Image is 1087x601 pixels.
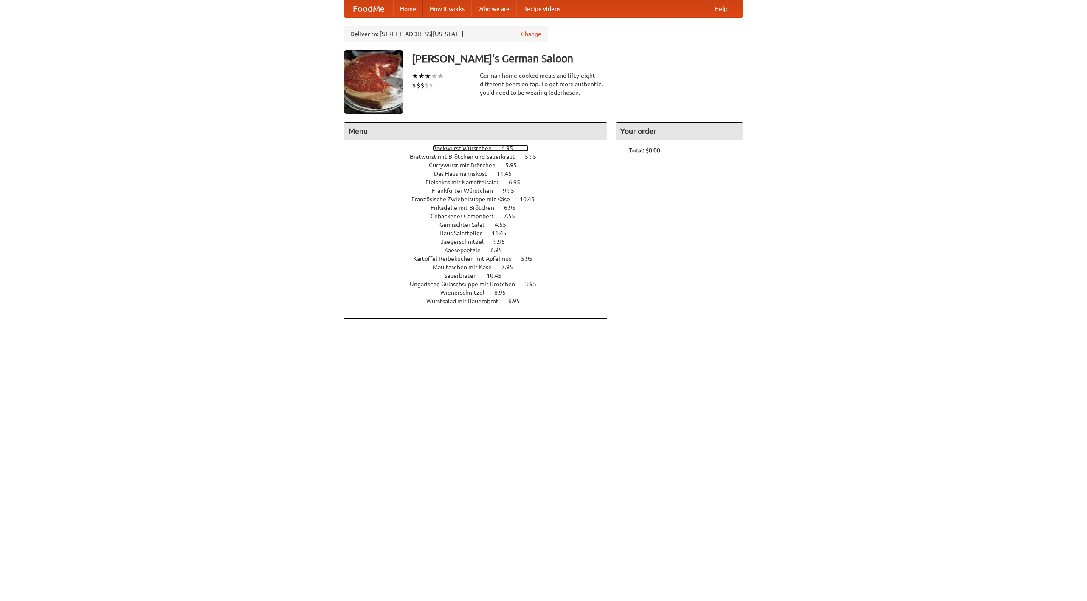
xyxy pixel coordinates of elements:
[444,272,517,279] a: Sauerbraten 10.45
[393,0,423,17] a: Home
[425,81,429,90] li: $
[412,81,416,90] li: $
[516,0,567,17] a: Recipe videos
[433,264,500,271] span: Maultaschen mit Käse
[509,179,529,186] span: 6.95
[344,0,393,17] a: FoodMe
[425,179,536,186] a: Fleishkas mit Kartoffelsalat 6.95
[431,204,503,211] span: Frikadelle mit Brötchen
[441,238,521,245] a: Jaegerschnitzel 9.95
[410,281,524,288] span: Ungarische Gulaschsuppe mit Brötchen
[418,71,425,81] li: ★
[504,204,524,211] span: 6.95
[413,255,548,262] a: Kartoffel Reibekuchen mit Apfelmus 5.95
[525,281,545,288] span: 3.95
[437,71,444,81] li: ★
[616,123,743,140] h4: Your order
[493,238,513,245] span: 9.95
[439,230,490,237] span: Haus Salatteller
[439,230,522,237] a: Haus Salatteller 11.45
[411,196,518,203] span: Französische Zwiebelsuppe mit Käse
[429,81,433,90] li: $
[426,298,507,305] span: Wurstsalad mit Bauernbrot
[501,145,521,152] span: 4.95
[520,196,543,203] span: 10.45
[439,221,493,228] span: Gemischter Salat
[490,247,510,254] span: 6.95
[413,255,520,262] span: Kartoffel Reibekuchen mit Apfelmus
[432,187,501,194] span: Frankfurter Würstchen
[439,221,522,228] a: Gemischter Salat 4.55
[508,298,528,305] span: 6.95
[433,145,529,152] a: Bockwurst Würstchen 4.95
[431,204,531,211] a: Frikadelle mit Brötchen 6.95
[431,213,502,220] span: Gebackener Camenbert
[434,170,496,177] span: Das Hausmannskost
[492,230,515,237] span: 11.45
[426,298,535,305] a: Wurstsalad mit Bauernbrot 6.95
[344,123,607,140] h4: Menu
[420,81,425,90] li: $
[440,289,521,296] a: Wienerschnitzel 8.95
[425,179,507,186] span: Fleishkas mit Kartoffelsalat
[429,162,532,169] a: Currywurst mit Brötchen 5.95
[501,264,521,271] span: 7.95
[629,147,660,154] b: Total: $0.00
[444,247,518,254] a: Kaesepaetzle 6.95
[521,255,541,262] span: 5.95
[497,170,520,177] span: 11.45
[344,26,548,42] div: Deliver to: [STREET_ADDRESS][US_STATE]
[433,145,500,152] span: Bockwurst Würstchen
[429,162,504,169] span: Currywurst mit Brötchen
[525,153,545,160] span: 5.95
[410,153,524,160] span: Bratwurst mit Brötchen und Sauerkraut
[431,213,531,220] a: Gebackener Camenbert 7.55
[480,71,607,97] div: German home-cooked meals and fifty-eight different beers on tap. To get more authentic, you'd nee...
[441,238,492,245] span: Jaegerschnitzel
[431,71,437,81] li: ★
[410,153,552,160] a: Bratwurst mit Brötchen und Sauerkraut 5.95
[432,187,530,194] a: Frankfurter Würstchen 9.95
[495,221,515,228] span: 4.55
[505,162,525,169] span: 5.95
[471,0,516,17] a: Who we are
[444,272,485,279] span: Sauerbraten
[433,264,529,271] a: Maultaschen mit Käse 7.95
[412,71,418,81] li: ★
[410,281,552,288] a: Ungarische Gulaschsuppe mit Brötchen 3.95
[416,81,420,90] li: $
[504,213,524,220] span: 7.55
[521,30,541,38] a: Change
[487,272,510,279] span: 10.45
[503,187,523,194] span: 9.95
[412,50,743,67] h3: [PERSON_NAME]'s German Saloon
[440,289,493,296] span: Wienerschnitzel
[708,0,734,17] a: Help
[425,71,431,81] li: ★
[444,247,489,254] span: Kaesepaetzle
[494,289,514,296] span: 8.95
[423,0,471,17] a: How it works
[344,50,403,114] img: angular.jpg
[411,196,550,203] a: Französische Zwiebelsuppe mit Käse 10.45
[434,170,527,177] a: Das Hausmannskost 11.45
